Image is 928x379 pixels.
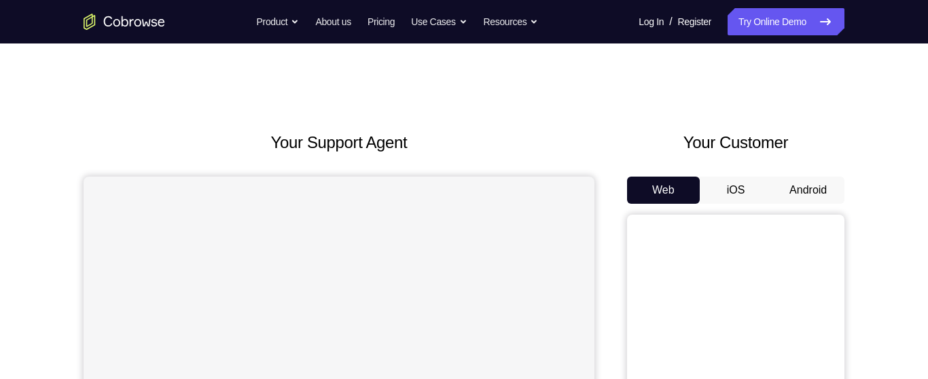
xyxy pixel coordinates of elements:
[678,8,711,35] a: Register
[728,8,844,35] a: Try Online Demo
[257,8,300,35] button: Product
[84,14,165,30] a: Go to the home page
[772,177,844,204] button: Android
[84,130,594,155] h2: Your Support Agent
[627,130,844,155] h2: Your Customer
[700,177,772,204] button: iOS
[484,8,539,35] button: Resources
[627,177,700,204] button: Web
[368,8,395,35] a: Pricing
[639,8,664,35] a: Log In
[669,14,672,30] span: /
[411,8,467,35] button: Use Cases
[315,8,351,35] a: About us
